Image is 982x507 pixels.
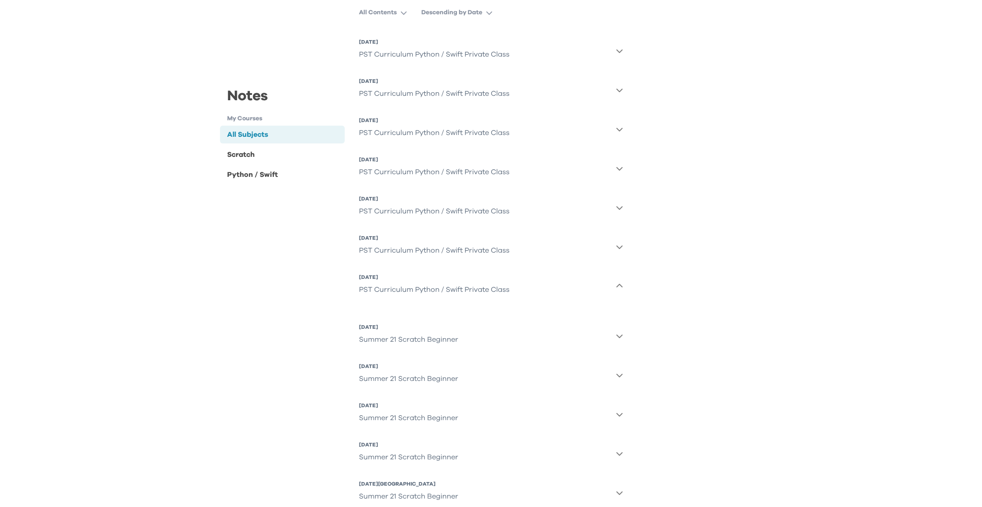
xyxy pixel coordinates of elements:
div: [DATE] [359,78,509,85]
button: All Contents [359,4,414,20]
div: Summer 21 Scratch Beginner [359,448,458,466]
div: PST Curriculum Python / Swift Private Class [359,124,509,142]
div: Summer 21 Scratch Beginner [359,487,458,505]
button: [DATE]Summer 21 Scratch Beginner [359,398,623,430]
div: Summer 21 Scratch Beginner [359,409,458,427]
div: Notes [220,86,345,114]
div: [DATE] [359,441,458,448]
div: [DATE] [359,274,509,281]
button: [DATE]Summer 21 Scratch Beginner [359,359,623,391]
button: [DATE]PST Curriculum Python / Swift Private Class [359,35,623,67]
div: [DATE] [359,234,509,241]
button: [DATE]PST Curriculum Python / Swift Private Class [359,192,623,224]
div: PST Curriculum Python / Swift Private Class [359,202,509,220]
div: Summer 21 Scratch Beginner [359,370,458,388]
button: [DATE]PST Curriculum Python / Swift Private Class [359,113,623,145]
div: PST Curriculum Python / Swift Private Class [359,85,509,102]
div: Python / Swift [227,169,278,180]
div: [DATE][GEOGRAPHIC_DATA] [359,480,458,487]
p: Descending by Date [421,8,482,17]
div: PST Curriculum Python / Swift Private Class [359,45,509,63]
div: [DATE] [359,402,458,409]
button: [DATE]PST Curriculum Python / Swift Private Class [359,270,623,302]
div: [DATE] [359,195,509,202]
div: [DATE] [359,156,509,163]
div: [DATE] [359,38,509,45]
div: PST Curriculum Python / Swift Private Class [359,241,509,259]
div: All Subjects [227,129,268,140]
div: Scratch [227,149,255,160]
button: Descending by Date [421,4,500,20]
div: [DATE] [359,117,509,124]
div: PST Curriculum Python / Swift Private Class [359,281,509,298]
div: [DATE] [359,363,458,370]
div: PST Curriculum Python / Swift Private Class [359,163,509,181]
div: [DATE] [359,323,458,331]
button: [DATE]PST Curriculum Python / Swift Private Class [359,74,623,106]
h1: My Courses [227,114,345,123]
button: [DATE]Summer 21 Scratch Beginner [359,320,623,352]
button: [DATE]PST Curriculum Python / Swift Private Class [359,231,623,263]
button: [DATE]PST Curriculum Python / Swift Private Class [359,152,623,184]
p: All Contents [359,8,397,17]
button: [DATE]Summer 21 Scratch Beginner [359,437,623,470]
div: Summer 21 Scratch Beginner [359,331,458,348]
